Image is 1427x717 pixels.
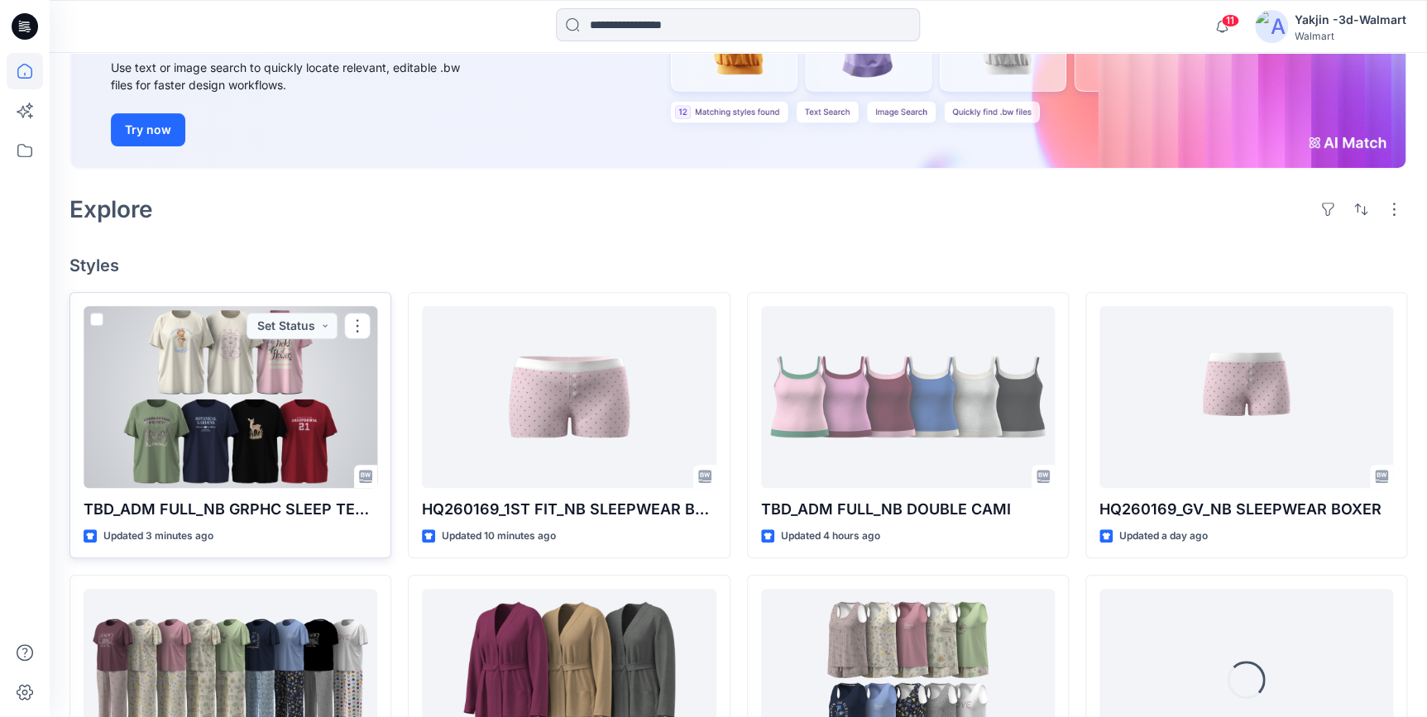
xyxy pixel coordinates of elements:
[761,498,1055,521] p: TBD_ADM FULL_NB DOUBLE CAMI
[69,196,153,222] h2: Explore
[111,113,185,146] button: Try now
[1295,30,1406,42] div: Walmart
[103,528,213,545] p: Updated 3 minutes ago
[442,528,556,545] p: Updated 10 minutes ago
[781,528,880,545] p: Updated 4 hours ago
[761,306,1055,488] a: TBD_ADM FULL_NB DOUBLE CAMI
[1119,528,1208,545] p: Updated a day ago
[84,498,377,521] p: TBD_ADM FULL_NB GRPHC SLEEP TEE SHORT
[84,306,377,488] a: TBD_ADM FULL_NB GRPHC SLEEP TEE SHORT
[422,498,716,521] p: HQ260169_1ST FIT_NB SLEEPWEAR BOXER PLUS
[1099,498,1393,521] p: HQ260169_GV_NB SLEEPWEAR BOXER
[1255,10,1288,43] img: avatar
[111,59,483,93] div: Use text or image search to quickly locate relevant, editable .bw files for faster design workflows.
[69,256,1407,275] h4: Styles
[1295,10,1406,30] div: Yakjin -3d-Walmart
[1099,306,1393,488] a: HQ260169_GV_NB SLEEPWEAR BOXER
[1221,14,1239,27] span: 11
[422,306,716,488] a: HQ260169_1ST FIT_NB SLEEPWEAR BOXER PLUS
